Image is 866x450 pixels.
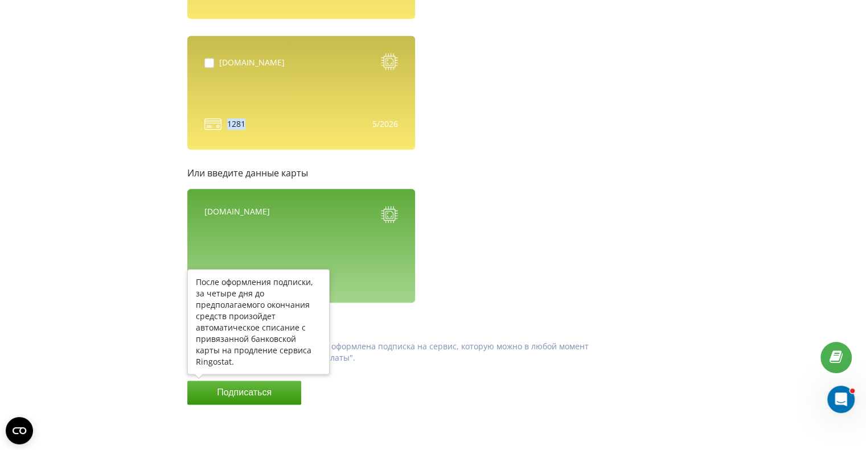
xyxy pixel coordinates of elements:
[187,167,607,180] p: Или введите данные карты
[6,417,33,444] button: Open CMP widget
[827,386,855,413] iframe: Intercom live chat
[204,206,270,226] div: [DOMAIN_NAME]
[198,341,608,364] p: При оплате будет автоматически оформлена подписка на сервис, которую можно в любой момент отключи...
[227,118,245,130] span: 1281
[219,57,285,68] div: [DOMAIN_NAME]
[196,276,321,368] div: После оформления подписки, за четыре дня до предполагаемого окончания средств произойдет автомати...
[187,381,301,404] button: Подписаться
[372,118,398,130] div: 5/2026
